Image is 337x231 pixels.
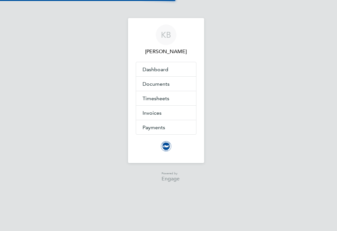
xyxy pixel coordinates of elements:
a: Payments [136,120,196,134]
a: Go to home page [136,141,196,151]
a: KB[PERSON_NAME] [136,24,196,55]
span: Engage [162,176,180,182]
a: Documents [136,77,196,91]
span: Dashboard [143,66,168,72]
span: KB [161,31,171,39]
span: Payments [143,124,165,130]
a: Powered byEngage [152,171,180,181]
a: Timesheets [136,91,196,105]
span: Katrina Boulton [136,48,196,55]
span: Invoices [143,110,162,116]
nav: Main navigation [128,18,204,163]
a: Dashboard [136,62,196,76]
span: Timesheets [143,95,169,101]
span: Documents [143,81,170,87]
a: Invoices [136,106,196,120]
span: Powered by [162,171,180,176]
img: brightonandhovealbion-logo-retina.png [161,141,171,151]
